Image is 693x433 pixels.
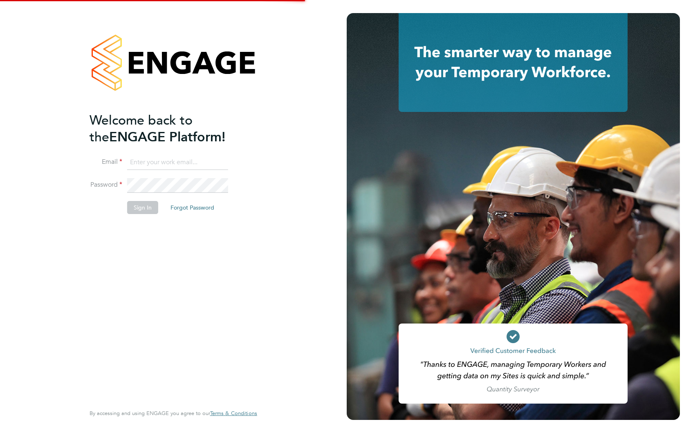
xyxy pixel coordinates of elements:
[210,410,257,417] span: Terms & Conditions
[90,181,122,189] label: Password
[210,410,257,417] a: Terms & Conditions
[127,201,158,214] button: Sign In
[90,112,193,145] span: Welcome back to the
[127,155,228,170] input: Enter your work email...
[90,112,249,145] h2: ENGAGE Platform!
[164,201,221,214] button: Forgot Password
[90,158,122,166] label: Email
[90,410,257,417] span: By accessing and using ENGAGE you agree to our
